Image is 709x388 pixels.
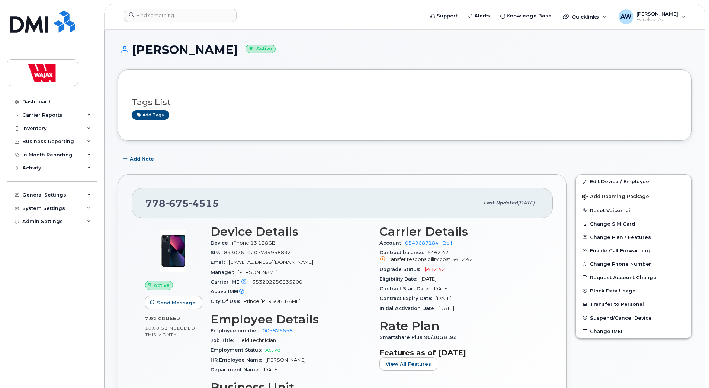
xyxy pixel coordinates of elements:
span: Contract balance [379,250,427,255]
span: Department Name [211,367,263,372]
span: 353202256035200 [252,279,302,285]
span: Carrier IMEI [211,279,252,285]
span: Field Technician [237,337,276,343]
span: Change Plan / Features [590,234,651,240]
span: Smartshare Plus 90/10GB 36 [379,334,459,340]
span: 7.92 GB [145,316,166,321]
span: Initial Activation Date [379,305,438,311]
button: Change IMEI [576,324,691,338]
span: $462.42 [379,250,539,263]
span: [DATE] [433,286,449,291]
span: Add Note [130,155,154,162]
span: iPhone 13 128GB [232,240,276,246]
span: Email [211,259,229,265]
span: City Of Use [211,298,244,304]
span: Active IMEI [211,289,250,294]
button: Add Roaming Package [576,188,691,204]
h3: Tags List [132,98,678,107]
span: $412.42 [424,266,445,272]
h3: Device Details [211,225,370,238]
span: — [250,289,255,294]
a: Edit Device / Employee [576,175,691,188]
span: [EMAIL_ADDRESS][DOMAIN_NAME] [229,259,313,265]
span: Employee number [211,328,263,333]
span: Contract Start Date [379,286,433,291]
span: Prince [PERSON_NAME] [244,298,301,304]
span: Device [211,240,232,246]
span: View All Features [386,360,431,368]
button: Reset Voicemail [576,204,691,217]
span: used [166,316,180,321]
span: 89302610207734958892 [224,250,291,255]
span: Eligibility Date [379,276,420,282]
span: Last updated [484,200,518,206]
a: Add tags [132,110,169,120]
small: Active [246,45,276,53]
button: Enable Call Forwarding [576,244,691,257]
span: [DATE] [436,295,452,301]
h3: Carrier Details [379,225,539,238]
span: Active [154,282,170,289]
span: 4515 [189,198,219,209]
h1: [PERSON_NAME] [118,43,692,56]
button: Block Data Usage [576,284,691,297]
span: SIM [211,250,224,255]
span: included this month [145,325,195,337]
a: 0549687184 - Bell [405,240,452,246]
span: Manager [211,269,238,275]
span: Send Message [157,299,196,306]
h3: Rate Plan [379,319,539,333]
span: Enable Call Forwarding [590,248,650,253]
h3: Features as of [DATE] [379,348,539,357]
span: Active [265,347,280,353]
span: [PERSON_NAME] [238,269,278,275]
span: 675 [166,198,189,209]
span: Employment Status [211,347,265,353]
span: [DATE] [438,305,454,311]
button: Add Note [118,152,160,165]
button: Change Plan / Features [576,230,691,244]
span: $462.42 [452,256,473,262]
a: 005876658 [263,328,293,333]
button: Send Message [145,296,202,309]
button: View All Features [379,357,437,371]
button: Transfer to Personal [576,297,691,311]
span: Contract Expiry Date [379,295,436,301]
h3: Employee Details [211,313,370,326]
span: [DATE] [518,200,535,206]
span: [DATE] [420,276,436,282]
img: image20231002-3703462-1ig824h.jpeg [151,229,196,273]
span: Transfer responsibility cost [387,256,450,262]
span: 778 [145,198,219,209]
button: Change Phone Number [576,257,691,271]
span: 10.00 GB [145,326,168,331]
span: Upgrade Status [379,266,424,272]
span: Add Roaming Package [582,194,649,201]
span: Account [379,240,405,246]
span: Suspend/Cancel Device [590,315,652,320]
span: HR Employee Name [211,357,266,363]
span: Job Title [211,337,237,343]
button: Request Account Change [576,271,691,284]
button: Change SIM Card [576,217,691,230]
span: [PERSON_NAME] [266,357,306,363]
span: [DATE] [263,367,279,372]
button: Suspend/Cancel Device [576,311,691,324]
